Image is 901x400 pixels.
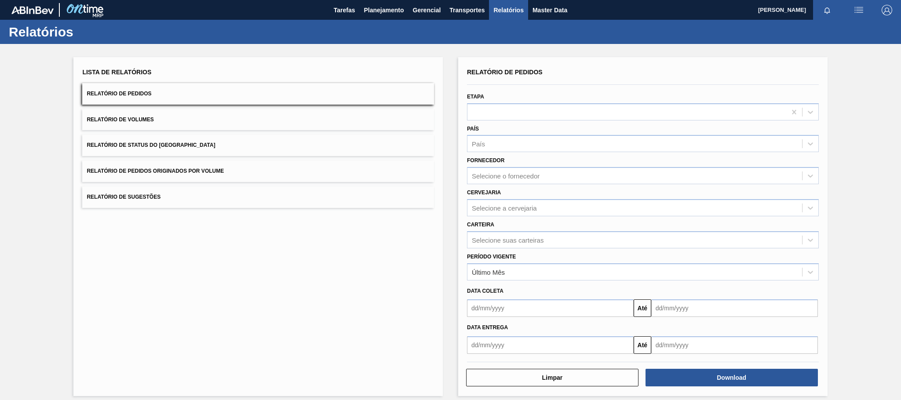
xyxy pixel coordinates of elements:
div: Selecione suas carteiras [472,236,544,244]
button: Relatório de Status do [GEOGRAPHIC_DATA] [82,135,434,156]
div: Último Mês [472,268,505,276]
label: Carteira [467,222,494,228]
span: Transportes [449,5,485,15]
button: Relatório de Pedidos [82,83,434,105]
span: Tarefas [334,5,355,15]
button: Limpar [466,369,638,386]
button: Até [634,336,651,354]
span: Relatório de Pedidos [87,91,151,97]
img: Logout [882,5,892,15]
input: dd/mm/yyyy [651,336,818,354]
button: Notificações [813,4,841,16]
span: Relatórios [493,5,523,15]
button: Relatório de Volumes [82,109,434,131]
span: Relatório de Status do [GEOGRAPHIC_DATA] [87,142,215,148]
span: Master Data [533,5,567,15]
input: dd/mm/yyyy [651,299,818,317]
button: Relatório de Pedidos Originados por Volume [82,160,434,182]
span: Data coleta [467,288,503,294]
label: Cervejaria [467,189,501,196]
img: TNhmsLtSVTkK8tSr43FrP2fwEKptu5GPRR3wAAAABJRU5ErkJggg== [11,6,54,14]
img: userActions [854,5,864,15]
div: Selecione a cervejaria [472,204,537,211]
label: Etapa [467,94,484,100]
span: Data entrega [467,324,508,331]
span: Relatório de Pedidos Originados por Volume [87,168,224,174]
button: Até [634,299,651,317]
div: Selecione o fornecedor [472,172,540,180]
span: Relatório de Sugestões [87,194,161,200]
span: Relatório de Pedidos [467,69,543,76]
span: Planejamento [364,5,404,15]
button: Relatório de Sugestões [82,186,434,208]
button: Download [646,369,818,386]
span: Relatório de Volumes [87,116,153,123]
div: País [472,140,485,148]
input: dd/mm/yyyy [467,336,634,354]
label: Fornecedor [467,157,504,164]
input: dd/mm/yyyy [467,299,634,317]
label: País [467,126,479,132]
span: Lista de Relatórios [82,69,151,76]
h1: Relatórios [9,27,165,37]
span: Gerencial [413,5,441,15]
label: Período Vigente [467,254,516,260]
